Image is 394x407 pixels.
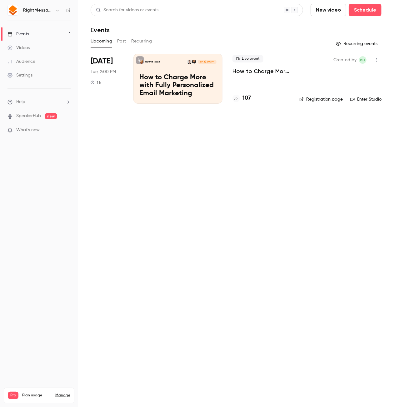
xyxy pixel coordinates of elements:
img: RightMessage [8,5,18,15]
span: Plan usage [22,393,52,398]
span: [DATE] 2:00 PM [198,60,216,64]
p: RightMessage [145,60,160,63]
span: BD [360,56,366,64]
a: Registration page [299,96,343,102]
button: New video [311,4,346,16]
div: 1 h [91,80,101,85]
a: Manage [55,393,70,398]
div: Search for videos or events [96,7,158,13]
div: Videos [7,45,30,51]
div: Events [7,31,29,37]
span: Created by [333,56,357,64]
button: Schedule [349,4,382,16]
h6: RightMessage [23,7,52,13]
div: Aug 26 Tue, 2:00 PM (Europe/London) [91,54,123,104]
a: How to Charge More with Fully Personalized Email Marketing RightMessageNabeel AzeezBrennan Dunn[D... [133,54,222,104]
a: SpeakerHub [16,113,41,119]
div: Audience [7,58,35,65]
iframe: Noticeable Trigger [63,127,71,133]
img: Nabeel Azeez [192,60,196,64]
button: Recurring events [333,39,382,49]
span: Live event [232,55,263,62]
span: Tue, 2:00 PM [91,69,116,75]
h4: 107 [242,94,251,102]
button: Past [117,36,126,46]
a: Enter Studio [350,96,382,102]
button: Upcoming [91,36,112,46]
span: Brennan Dunn [359,56,367,64]
li: help-dropdown-opener [7,99,71,105]
button: Recurring [131,36,152,46]
h1: Events [91,26,110,34]
span: What's new [16,127,40,133]
div: Settings [7,72,32,78]
span: new [45,113,57,119]
span: Pro [8,392,18,399]
img: Brennan Dunn [187,60,192,64]
p: How to Charge More with Fully Personalized Email Marketing [139,74,217,98]
a: How to Charge More with Fully Personalized Email Marketing [232,67,289,75]
a: 107 [232,94,251,102]
span: [DATE] [91,56,113,66]
span: Help [16,99,25,105]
